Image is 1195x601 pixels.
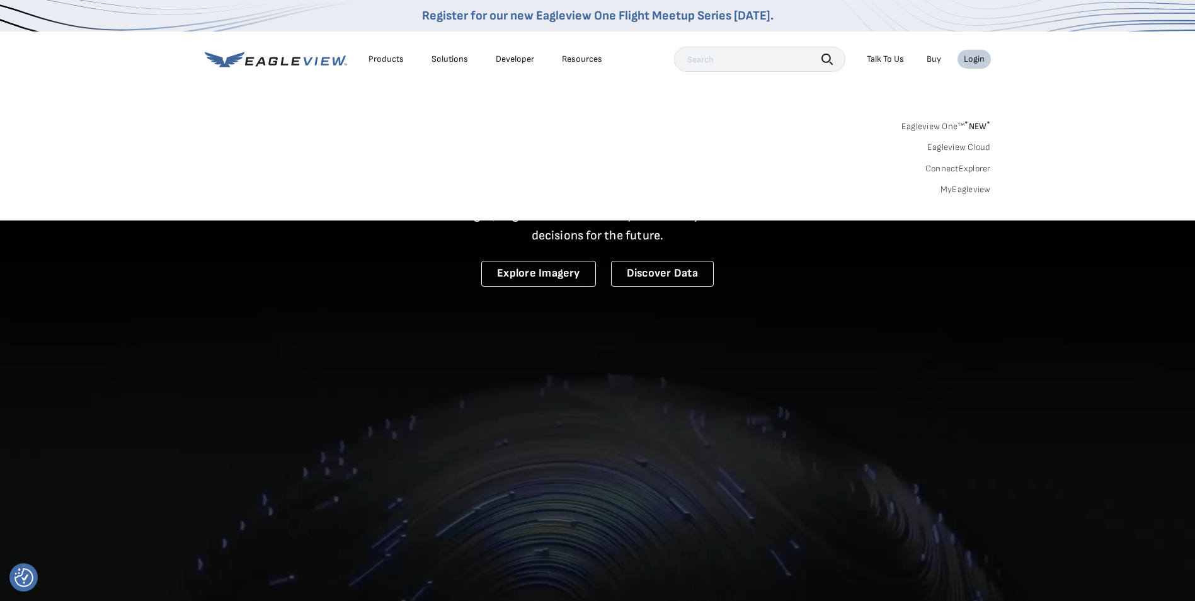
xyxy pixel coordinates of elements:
span: NEW [964,121,990,132]
a: Register for our new Eagleview One Flight Meetup Series [DATE]. [422,8,774,23]
a: Discover Data [611,261,714,287]
a: ConnectExplorer [925,163,991,175]
a: MyEagleview [941,184,991,195]
a: Eagleview Cloud [927,142,991,153]
img: Revisit consent button [14,568,33,587]
div: Solutions [432,54,468,65]
button: Consent Preferences [14,568,33,587]
div: Talk To Us [867,54,904,65]
a: Eagleview One™*NEW* [901,117,991,132]
a: Explore Imagery [481,261,596,287]
a: Developer [496,54,534,65]
div: Resources [562,54,602,65]
div: Products [369,54,404,65]
a: Buy [927,54,941,65]
div: Login [964,54,985,65]
input: Search [674,47,845,72]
